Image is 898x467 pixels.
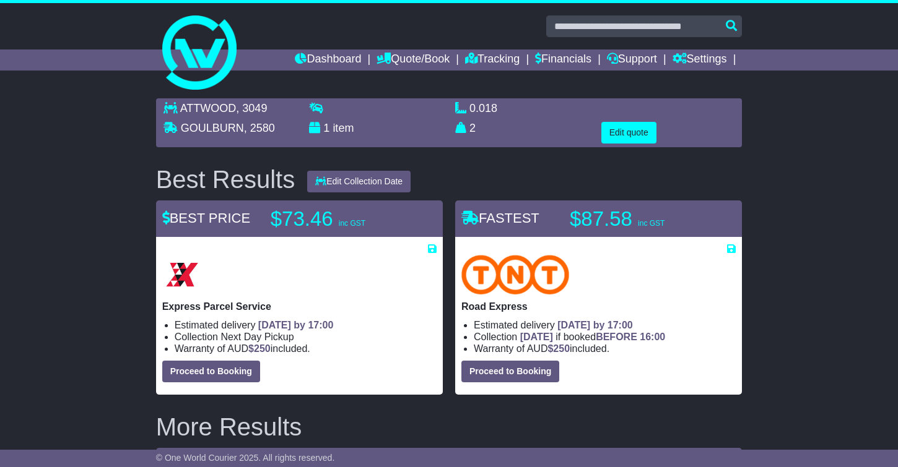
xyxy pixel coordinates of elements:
li: Estimated delivery [474,319,736,331]
a: Settings [673,49,727,71]
span: item [333,122,354,134]
h2: More Results [156,413,743,440]
a: Tracking [465,49,520,71]
span: inc GST [638,219,665,228]
button: Edit quote [601,122,656,144]
img: TNT Domestic: Road Express [461,255,569,294]
span: inc GST [339,219,365,228]
a: Quote/Book [377,49,450,71]
span: [DATE] by 17:00 [557,320,633,330]
span: $ [248,343,271,354]
span: if booked [520,332,665,342]
div: Best Results [150,166,302,193]
span: $ [547,343,570,354]
button: Proceed to Booking [162,361,260,382]
li: Estimated delivery [175,319,437,331]
li: Warranty of AUD included. [175,343,437,354]
button: Proceed to Booking [461,361,559,382]
span: 16:00 [640,332,665,342]
span: BEST PRICE [162,210,250,226]
span: , 2580 [244,122,275,134]
span: BEFORE [596,332,637,342]
img: Border Express: Express Parcel Service [162,255,202,294]
span: 250 [254,343,271,354]
span: 0.018 [469,102,497,114]
span: ATTWOOD [180,102,237,114]
a: Financials [535,49,591,71]
span: 1 [323,122,329,134]
p: Road Express [461,301,736,312]
a: Support [607,49,657,71]
span: 2 [469,122,476,134]
p: Express Parcel Service [162,301,437,312]
span: Next Day Pickup [220,332,294,342]
span: GOULBURN [181,122,244,134]
p: $73.46 [271,207,425,231]
a: Dashboard [295,49,361,71]
p: $87.58 [570,207,725,231]
li: Collection [474,331,736,343]
span: FASTEST [461,210,539,226]
span: © One World Courier 2025. All rights reserved. [156,453,335,463]
span: [DATE] [520,332,553,342]
li: Collection [175,331,437,343]
li: Warranty of AUD included. [474,343,736,354]
span: , 3049 [236,102,267,114]
span: [DATE] by 17:00 [258,320,334,330]
span: 250 [553,343,570,354]
button: Edit Collection Date [307,171,411,192]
